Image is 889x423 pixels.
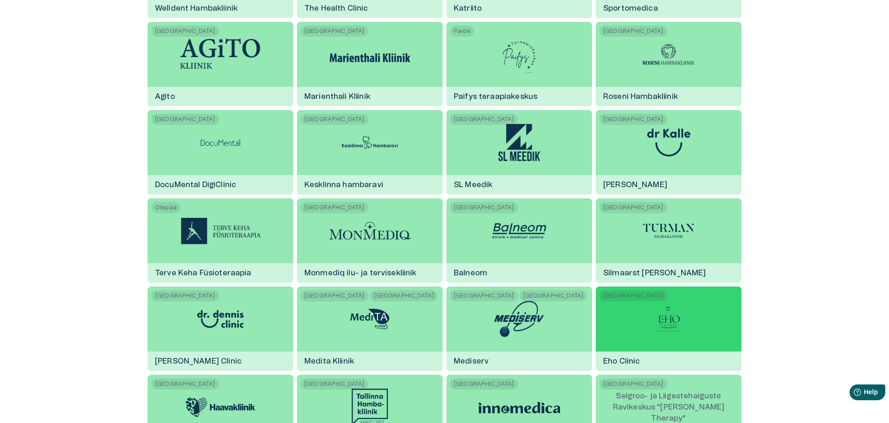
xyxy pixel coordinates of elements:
img: Eho Clinic logo [649,305,689,333]
h6: Roseni Hambakliinik [596,84,685,109]
h6: Marienthali Kliinik [297,84,378,109]
img: Dr. Dennis Clinic logo [186,305,255,333]
h6: Mediserv [446,349,496,374]
h6: DocuMental DigiClinic [148,172,244,197]
span: [GEOGRAPHIC_DATA] [151,378,219,390]
img: Haavakliinik logo [186,397,255,417]
span: [GEOGRAPHIC_DATA] [301,290,368,301]
img: Roseni Hambakliinik logo [634,40,703,68]
span: [GEOGRAPHIC_DATA] [301,114,368,125]
span: Paide [450,26,474,37]
a: [GEOGRAPHIC_DATA]Roseni Hambakliinik logoRoseni Hambakliinik [596,22,741,106]
img: Terve Keha Füsioteraapia logo [180,217,261,245]
img: DocuMental DigiClinic logo [197,124,244,161]
h6: Eho Clinic [596,349,648,374]
a: [GEOGRAPHIC_DATA]Monmediq ilu- ja tervisekliinik logoMonmediq ilu- ja tervisekliinik [297,198,443,283]
h6: Terve Keha Füsioteraapia [148,260,259,286]
span: [GEOGRAPHIC_DATA] [599,26,667,37]
img: Balneom logo [484,217,554,245]
span: [GEOGRAPHIC_DATA] [450,202,518,213]
span: [GEOGRAPHIC_DATA] [450,114,518,125]
img: Agito logo [180,39,261,71]
span: [GEOGRAPHIC_DATA] [520,290,587,301]
h6: Silmaarst [PERSON_NAME] [596,260,713,286]
span: Otepää [151,202,180,213]
span: [GEOGRAPHIC_DATA] [151,26,219,37]
span: [GEOGRAPHIC_DATA] [151,290,219,301]
h6: Agito [148,84,182,109]
img: Marienthali Kliinik logo [329,44,411,65]
span: [GEOGRAPHIC_DATA] [599,202,667,213]
a: [GEOGRAPHIC_DATA]Silmaarst Krista Turman logoSilmaarst [PERSON_NAME] [596,198,741,283]
h6: Kesklinna hambaravi [297,172,391,197]
img: SL Meedik logo [498,124,540,161]
a: OtepääTerve Keha Füsioteraapia logoTerve Keha Füsioteraapia [148,198,293,283]
a: [GEOGRAPHIC_DATA] DocuMental DigiClinic logoDocuMental DigiClinic [148,110,293,195]
img: Mediserv logo [492,300,547,338]
span: [GEOGRAPHIC_DATA] [301,378,368,390]
img: Medita Kliinik logo [335,305,405,333]
span: [GEOGRAPHIC_DATA] [301,202,368,213]
img: Monmediq ilu- ja tervisekliinik logo [329,222,411,240]
img: Silmaarst Krista Turman logo [634,217,703,245]
span: [GEOGRAPHIC_DATA] [450,290,518,301]
a: [GEOGRAPHIC_DATA][GEOGRAPHIC_DATA]Mediserv logoMediserv [446,286,592,371]
a: [GEOGRAPHIC_DATA][GEOGRAPHIC_DATA]Medita Kliinik logoMedita Kliinik [297,286,443,371]
span: [GEOGRAPHIC_DATA] [151,114,219,125]
span: [GEOGRAPHIC_DATA] [301,26,368,37]
a: [GEOGRAPHIC_DATA]Kesklinna hambaravi logoKesklinna hambaravi [297,110,443,195]
img: Innomedica logo [479,402,560,413]
h6: Paifys teraapiakeskus [446,84,545,109]
img: Paifys teraapiakeskus logo [500,36,539,73]
a: [GEOGRAPHIC_DATA]SL Meedik logoSL Meedik [446,110,592,195]
a: [GEOGRAPHIC_DATA]Agito logoAgito [148,22,293,106]
img: Kesklinna hambaravi logo [335,129,405,156]
a: [GEOGRAPHIC_DATA]Dr. Dennis Clinic logo[PERSON_NAME] Clinic [148,286,293,371]
img: dr Kalle logo [647,129,690,156]
iframe: Help widget launcher [817,381,889,407]
h6: Monmediq ilu- ja tervisekliinik [297,260,424,286]
span: [GEOGRAPHIC_DATA] [370,290,438,301]
span: [GEOGRAPHIC_DATA] [450,378,518,390]
span: [GEOGRAPHIC_DATA] [599,378,667,390]
h6: Balneom [446,260,495,286]
h6: Medita Kliinik [297,349,361,374]
a: [GEOGRAPHIC_DATA]dr Kalle logo[PERSON_NAME] [596,110,741,195]
a: [GEOGRAPHIC_DATA]Marienthali Kliinik logoMarienthali Kliinik [297,22,443,106]
a: [GEOGRAPHIC_DATA]Balneom logoBalneom [446,198,592,283]
span: [GEOGRAPHIC_DATA] [599,290,667,301]
a: [GEOGRAPHIC_DATA]Eho Clinic logoEho Clinic [596,286,741,371]
a: PaidePaifys teraapiakeskus logoPaifys teraapiakeskus [446,22,592,106]
h6: [PERSON_NAME] Clinic [148,349,249,374]
h6: SL Meedik [446,172,500,197]
span: [GEOGRAPHIC_DATA] [599,114,667,125]
h6: [PERSON_NAME] [596,172,675,197]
